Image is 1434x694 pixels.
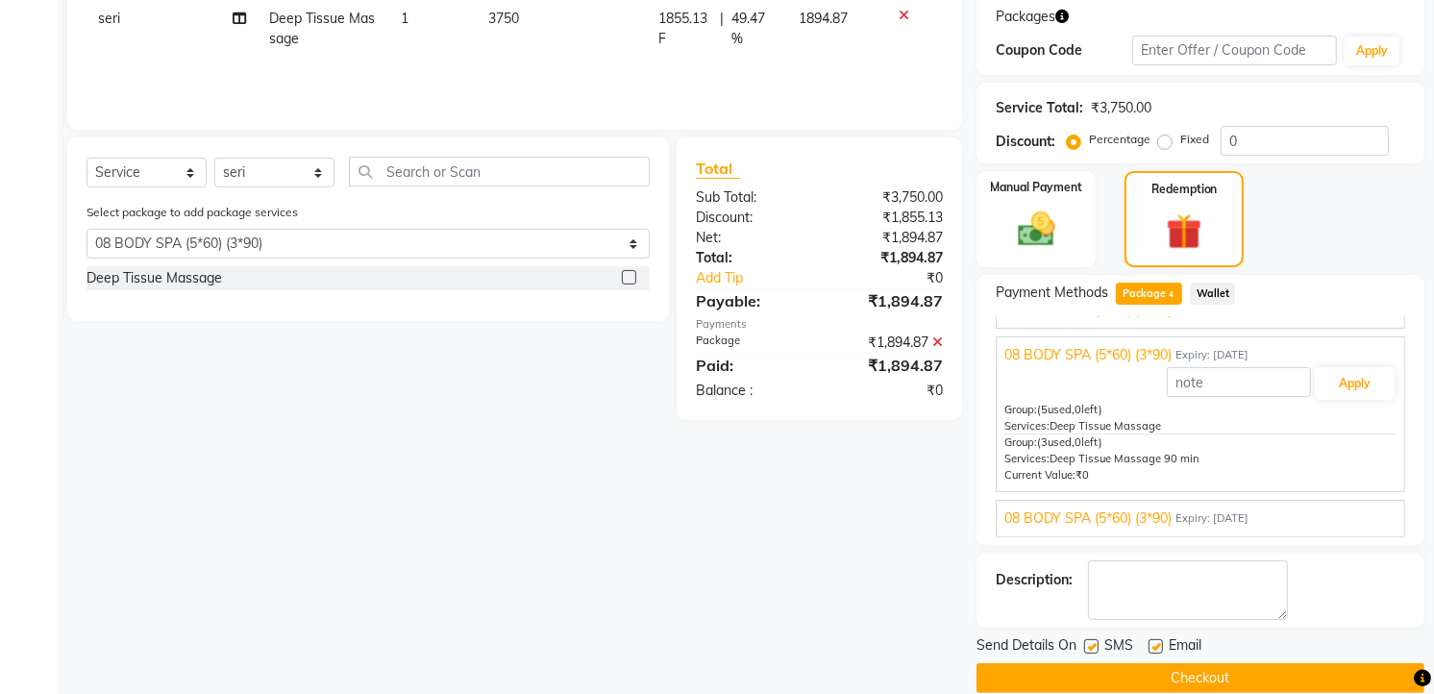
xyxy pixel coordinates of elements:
[681,333,820,353] div: Package
[1075,403,1081,416] span: 0
[681,354,820,377] div: Paid:
[1050,419,1161,433] span: Deep Tissue Massage
[820,333,958,353] div: ₹1,894.87
[681,268,843,288] a: Add Tip
[996,283,1108,303] span: Payment Methods
[977,663,1424,693] button: Checkout
[1315,367,1395,400] button: Apply
[98,10,120,27] span: seri
[1089,131,1150,148] label: Percentage
[681,248,820,268] div: Total:
[1132,36,1337,65] input: Enter Offer / Coupon Code
[1151,181,1218,198] label: Redemption
[843,268,958,288] div: ₹0
[1166,289,1176,301] span: 4
[996,570,1073,590] div: Description:
[721,9,725,49] span: |
[1050,452,1199,465] span: Deep Tissue Massage 90 min
[820,228,958,248] div: ₹1,894.87
[996,40,1132,61] div: Coupon Code
[996,7,1055,27] span: Packages
[696,316,943,333] div: Payments
[1004,468,1075,482] span: Current Value:
[1169,635,1201,659] span: Email
[1037,435,1048,449] span: (3
[696,159,740,179] span: Total
[1091,98,1151,118] div: ₹3,750.00
[401,10,408,27] span: 1
[1104,635,1133,659] span: SMS
[820,187,958,208] div: ₹3,750.00
[977,635,1076,659] span: Send Details On
[1155,210,1213,254] img: _gift.svg
[1004,345,1172,365] span: 08 BODY SPA (5*60) (3*90)
[1075,435,1081,449] span: 0
[1175,510,1249,527] span: Expiry: [DATE]
[87,204,298,221] label: Select package to add package services
[1037,403,1102,416] span: used, left)
[658,9,713,49] span: 1855.13 F
[1190,283,1235,305] span: Wallet
[1004,508,1172,529] span: 08 BODY SPA (5*60) (3*90)
[820,289,958,312] div: ₹1,894.87
[681,381,820,401] div: Balance :
[1004,403,1037,416] span: Group:
[681,187,820,208] div: Sub Total:
[681,228,820,248] div: Net:
[996,98,1083,118] div: Service Total:
[820,381,958,401] div: ₹0
[1004,419,1050,433] span: Services:
[1037,403,1048,416] span: (5
[990,179,1082,196] label: Manual Payment
[488,10,519,27] span: 3750
[820,248,958,268] div: ₹1,894.87
[799,10,848,27] span: 1894.87
[87,268,222,288] div: Deep Tissue Massage
[1180,131,1209,148] label: Fixed
[1004,435,1037,449] span: Group:
[1345,37,1399,65] button: Apply
[1037,435,1102,449] span: used, left)
[1167,367,1311,397] input: note
[1006,208,1067,251] img: _cash.svg
[732,9,777,49] span: 49.47 %
[1004,452,1050,465] span: Services:
[996,132,1055,152] div: Discount:
[349,157,650,186] input: Search or Scan
[1116,283,1182,305] span: Package
[1075,468,1089,482] span: ₹0
[681,289,820,312] div: Payable:
[681,208,820,228] div: Discount:
[269,10,375,47] span: Deep Tissue Massage
[1175,347,1249,363] span: Expiry: [DATE]
[820,208,958,228] div: ₹1,855.13
[820,354,958,377] div: ₹1,894.87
